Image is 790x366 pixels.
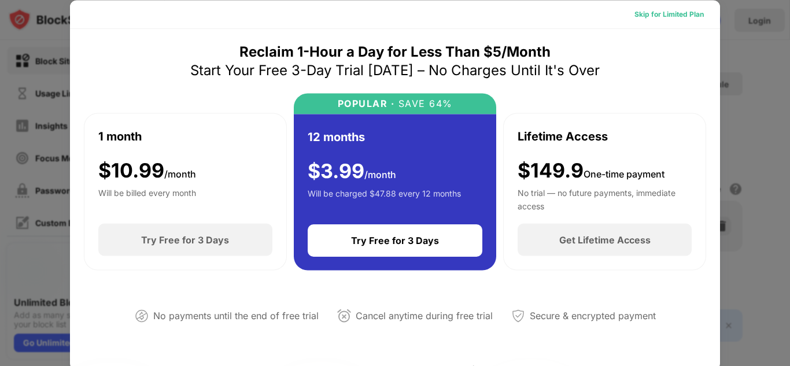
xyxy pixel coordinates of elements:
div: Start Your Free 3-Day Trial [DATE] – No Charges Until It's Over [190,61,600,79]
div: POPULAR · [338,98,395,109]
div: Lifetime Access [518,127,608,145]
span: /month [364,168,396,180]
div: Try Free for 3 Days [351,235,439,246]
div: No trial — no future payments, immediate access [518,187,692,210]
div: Get Lifetime Access [559,234,651,246]
div: 1 month [98,127,142,145]
div: $149.9 [518,158,665,182]
img: cancel-anytime [337,309,351,323]
div: Try Free for 3 Days [141,234,229,246]
img: secured-payment [511,309,525,323]
span: /month [164,168,196,179]
div: Cancel anytime during free trial [356,308,493,324]
div: 12 months [308,128,365,145]
div: Reclaim 1-Hour a Day for Less Than $5/Month [239,42,551,61]
div: Skip for Limited Plan [634,8,704,20]
div: No payments until the end of free trial [153,308,319,324]
img: not-paying [135,309,149,323]
span: One-time payment [584,168,665,179]
div: $ 3.99 [308,159,396,183]
div: SAVE 64% [394,98,453,109]
div: Will be charged $47.88 every 12 months [308,187,461,210]
div: $ 10.99 [98,158,196,182]
div: Secure & encrypted payment [530,308,656,324]
div: Will be billed every month [98,187,196,210]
